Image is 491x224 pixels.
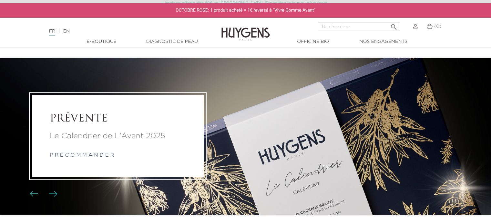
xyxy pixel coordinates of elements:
[50,153,114,158] a: p r é c o m m a n d e r
[50,113,186,125] a: PRÉVENTE
[318,23,400,31] input: Rechercher
[351,38,416,45] a: Nos engagements
[281,38,345,45] a: Officine Bio
[49,29,55,36] a: FR
[32,189,53,199] div: Boutons du carrousel
[140,38,204,45] a: Diagnostic de peau
[69,38,134,45] a: E-Boutique
[63,29,70,34] a: EN
[46,27,200,35] div: |
[221,17,270,42] img: Huygens
[390,21,398,29] i: 
[388,21,400,29] button: 
[50,130,186,142] a: Le Calendrier de L'Avent 2025
[434,24,441,29] span: (0)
